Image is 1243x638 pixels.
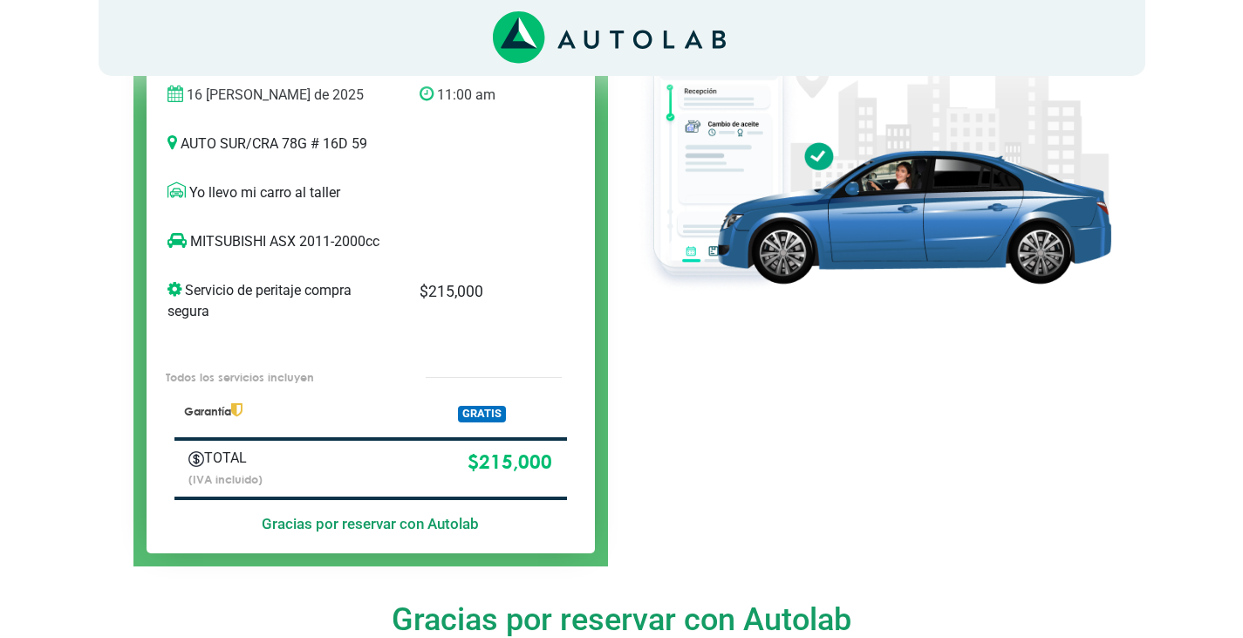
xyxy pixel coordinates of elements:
h4: Gracias por reservar con Autolab [99,601,1145,638]
h5: Gracias por reservar con Autolab [174,515,567,532]
img: Autobooking-Iconos-23.png [188,451,204,467]
p: 11:00 am [420,85,537,106]
p: $ 215,000 [420,280,537,303]
p: Todos los servicios incluyen [166,369,389,386]
p: Yo llevo mi carro al taller [167,182,574,203]
p: MITSUBISHI ASX 2011-2000cc [167,231,538,252]
p: AUTO SUR / CRA 78G # 16D 59 [167,134,574,154]
p: Garantía [184,403,394,420]
p: TOTAL [188,448,325,469]
p: $ 215,000 [351,448,552,477]
a: Link al sitio de autolab [493,29,726,45]
p: Servicio de peritaje compra segura [167,280,393,322]
small: (IVA incluido) [188,472,263,486]
span: GRATIS [458,406,506,422]
p: 16 [PERSON_NAME] de 2025 [167,85,393,106]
